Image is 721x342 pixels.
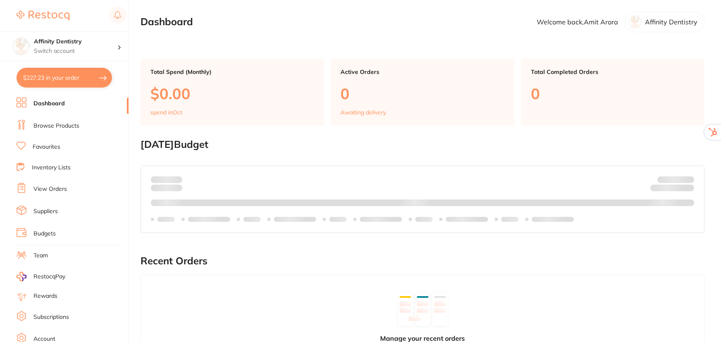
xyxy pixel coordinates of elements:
a: Inventory Lists [32,164,71,172]
h4: Manage your recent orders [380,335,465,342]
p: Labels [415,216,433,223]
p: month [151,183,182,193]
p: Spent: [151,176,182,183]
a: Subscriptions [33,313,69,321]
p: Awaiting delivery [340,109,386,116]
button: $227.23 in your order [17,68,112,88]
a: Favourites [33,143,60,151]
p: Budget: [657,176,694,183]
p: Labels extended [274,216,316,223]
p: Labels [243,216,261,223]
h2: Recent Orders [140,255,704,267]
img: RestocqPay [17,272,26,281]
a: Team [33,252,48,260]
span: RestocqPay [33,273,65,281]
p: Total Spend (Monthly) [150,69,314,75]
strong: $NaN [678,176,694,183]
a: Restocq Logo [17,6,69,25]
p: Switch account [34,47,117,55]
p: Labels extended [360,216,402,223]
p: 0 [531,85,695,102]
p: Affinity Dentistry [645,18,697,26]
p: spend in Oct [150,109,182,116]
a: Dashboard [33,100,65,108]
img: Affinity Dentistry [13,38,29,55]
a: Suppliers [33,207,58,216]
a: RestocqPay [17,272,65,281]
h4: Affinity Dentistry [34,38,117,46]
strong: $0.00 [680,186,694,193]
p: Labels [501,216,519,223]
a: Active Orders0Awaiting delivery [331,59,514,126]
p: Labels extended [188,216,230,223]
p: Labels extended [446,216,488,223]
a: Total Spend (Monthly)$0.00spend inOct [140,59,324,126]
a: View Orders [33,185,67,193]
p: Labels [157,216,175,223]
p: 0 [340,85,504,102]
strong: $0.00 [168,176,182,183]
p: Active Orders [340,69,504,75]
img: Restocq Logo [17,11,69,21]
a: Browse Products [33,122,79,130]
a: Budgets [33,230,56,238]
p: Remaining: [650,183,694,193]
a: Rewards [33,292,57,300]
h2: [DATE] Budget [140,139,704,150]
p: Labels extended [532,216,574,223]
p: $0.00 [150,85,314,102]
p: Welcome back, Amit Arora [537,18,618,26]
h2: Dashboard [140,16,193,28]
a: Total Completed Orders0 [521,59,704,126]
p: Total Completed Orders [531,69,695,75]
p: Labels [329,216,347,223]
